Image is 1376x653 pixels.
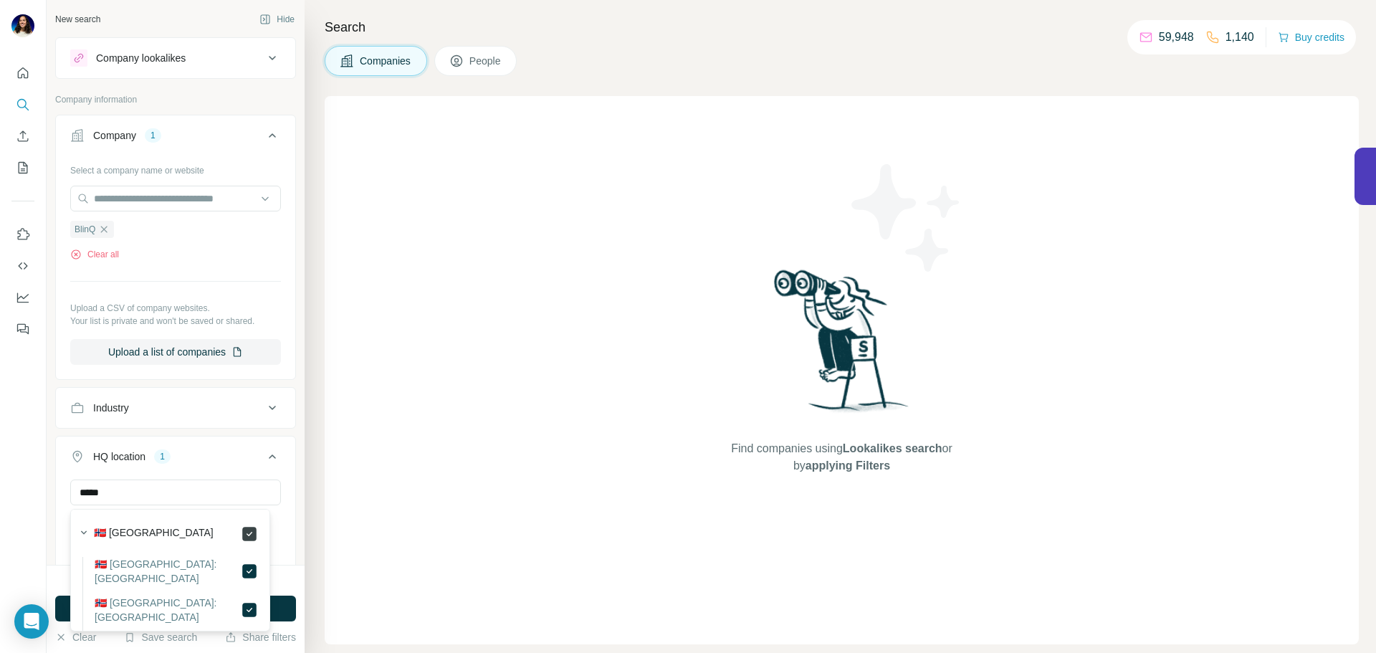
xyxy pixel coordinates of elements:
label: 🇳🇴 [GEOGRAPHIC_DATA]: [GEOGRAPHIC_DATA] [95,557,241,586]
p: Company information [55,93,296,106]
button: HQ location1 [56,439,295,480]
button: Use Surfe on LinkedIn [11,221,34,247]
p: Your list is private and won't be saved or shared. [70,315,281,328]
span: Lookalikes search [843,442,942,454]
button: Run search [55,596,296,621]
button: Upload a list of companies [70,339,281,365]
div: Open Intercom Messenger [14,604,49,639]
div: 1 [145,129,161,142]
span: Companies [360,54,412,68]
span: BlinQ [75,223,95,236]
div: Company lookalikes [96,51,186,65]
span: applying Filters [806,459,890,472]
button: Save search [124,630,197,644]
h4: Search [325,17,1359,37]
button: Clear [55,630,96,644]
img: Surfe Illustration - Stars [842,153,971,282]
span: People [469,54,502,68]
span: Find companies using or by [727,440,956,475]
p: 1,140 [1225,29,1254,46]
label: 🇳🇴 [GEOGRAPHIC_DATA]: [GEOGRAPHIC_DATA] [95,596,241,624]
div: Company [93,128,136,143]
p: Upload a CSV of company websites. [70,302,281,315]
button: Clear all [70,248,119,261]
label: 🇳🇴 [GEOGRAPHIC_DATA] [94,525,214,543]
div: Industry [93,401,129,415]
div: Select a company name or website [70,158,281,177]
p: 59,948 [1159,29,1194,46]
button: Share filters [225,630,296,644]
img: Avatar [11,14,34,37]
button: Buy credits [1278,27,1344,47]
div: HQ location [93,449,145,464]
button: Dashboard [11,285,34,310]
button: Company1 [56,118,295,158]
button: Hide [249,9,305,30]
button: My lists [11,155,34,181]
button: Enrich CSV [11,123,34,149]
button: Company lookalikes [56,41,295,75]
img: Surfe Illustration - Woman searching with binoculars [768,266,917,426]
div: 1 [154,450,171,463]
button: Use Surfe API [11,253,34,279]
button: Feedback [11,316,34,342]
div: New search [55,13,100,26]
button: Search [11,92,34,118]
button: Industry [56,391,295,425]
button: Quick start [11,60,34,86]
